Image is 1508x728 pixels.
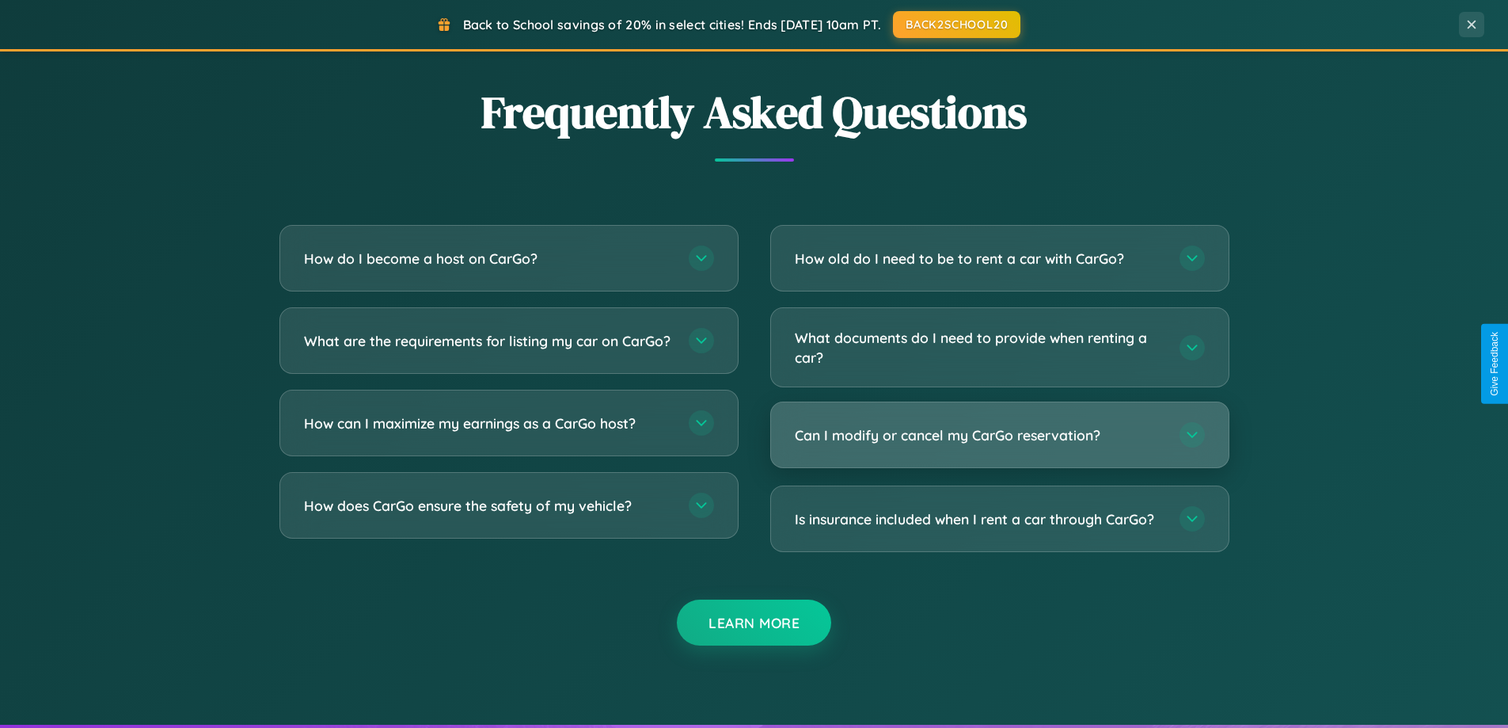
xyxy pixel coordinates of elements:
h3: How old do I need to be to rent a car with CarGo? [795,249,1164,269]
h3: What are the requirements for listing my car on CarGo? [304,331,673,351]
div: Give Feedback [1489,332,1500,396]
h3: Can I modify or cancel my CarGo reservation? [795,425,1164,445]
h3: Is insurance included when I rent a car through CarGo? [795,509,1164,529]
h3: How does CarGo ensure the safety of my vehicle? [304,496,673,516]
button: BACK2SCHOOL20 [893,11,1020,38]
h3: How do I become a host on CarGo? [304,249,673,269]
h3: How can I maximize my earnings as a CarGo host? [304,414,673,433]
h2: Frequently Asked Questions [279,82,1229,143]
span: Back to School savings of 20% in select cities! Ends [DATE] 10am PT. [463,17,881,32]
h3: What documents do I need to provide when renting a car? [795,328,1164,367]
button: Learn More [677,600,831,646]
